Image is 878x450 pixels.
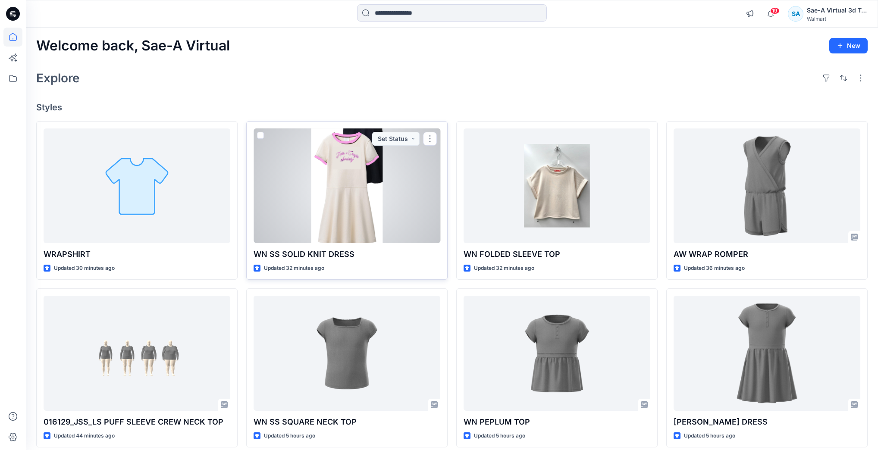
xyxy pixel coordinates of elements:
[464,248,650,260] p: WN FOLDED SLEEVE TOP
[36,71,80,85] h2: Explore
[254,248,440,260] p: WN SS SOLID KNIT DRESS
[254,416,440,428] p: WN SS SQUARE NECK TOP
[474,264,534,273] p: Updated 32 minutes ago
[264,431,315,441] p: Updated 5 hours ago
[44,248,230,260] p: WRAPSHIRT
[474,431,525,441] p: Updated 5 hours ago
[254,128,440,243] a: WN SS SOLID KNIT DRESS
[674,128,860,243] a: AW WRAP ROMPER
[464,416,650,428] p: WN PEPLUM TOP
[44,128,230,243] a: WRAPSHIRT
[807,16,867,22] div: Walmart
[674,248,860,260] p: AW WRAP ROMPER
[36,38,230,54] h2: Welcome back, Sae-A Virtual
[674,296,860,410] a: WN HENLEY DRESS
[44,416,230,428] p: 016129_JSS_LS PUFF SLEEVE CREW NECK TOP
[674,416,860,428] p: [PERSON_NAME] DRESS
[829,38,868,53] button: New
[770,7,780,14] span: 19
[254,296,440,410] a: WN SS SQUARE NECK TOP
[684,264,745,273] p: Updated 36 minutes ago
[54,264,115,273] p: Updated 30 minutes ago
[788,6,803,22] div: SA
[44,296,230,410] a: 016129_JSS_LS PUFF SLEEVE CREW NECK TOP
[807,5,867,16] div: Sae-A Virtual 3d Team
[54,431,115,441] p: Updated 44 minutes ago
[684,431,735,441] p: Updated 5 hours ago
[36,102,868,112] h4: Styles
[264,264,324,273] p: Updated 32 minutes ago
[464,296,650,410] a: WN PEPLUM TOP
[464,128,650,243] a: WN FOLDED SLEEVE TOP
